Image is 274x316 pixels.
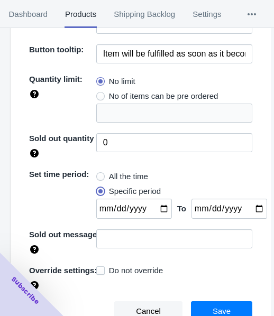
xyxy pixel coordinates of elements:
span: Specific period [109,186,161,197]
span: Cancel [136,307,161,315]
span: Sold out message: [29,230,99,239]
span: No of items can be pre ordered [109,91,218,101]
span: Quantity limit: [29,75,83,83]
span: Do not override [109,265,163,276]
span: All the time [109,171,148,182]
span: Sold out quantity [29,134,94,143]
span: Dashboard [8,1,48,28]
span: Save [213,307,231,315]
span: Button tooltip: [29,45,84,54]
span: Products [65,1,96,28]
span: No limit [109,76,135,87]
span: Shipping Backlog [114,1,176,28]
button: More tabs [230,1,273,28]
span: Settings [193,1,222,28]
span: Set time period: [29,170,89,179]
span: Subscribe [10,275,41,306]
span: To [177,204,186,213]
